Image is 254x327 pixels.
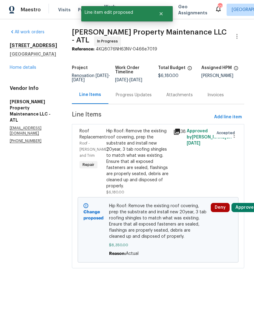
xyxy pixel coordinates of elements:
span: Geo Assignments [178,4,207,16]
div: 38 [173,128,183,135]
span: Roof Replacement [79,129,106,139]
span: The total cost of line items that have been proposed by Opendoor. This sum includes line items th... [187,66,192,74]
b: Reference: [72,47,94,51]
span: Hip Roof: Remove the existing roof covering, prep the substrate and install new 20year, 3 tab roo... [109,203,207,240]
div: 4KQ8076NH63NV-0466e7019 [72,46,244,52]
a: All work orders [10,30,44,34]
button: Add line item [212,112,244,123]
div: 102 [218,4,222,10]
span: [DATE] [115,78,128,82]
span: Approved by [PERSON_NAME] on [187,129,232,145]
h5: Work Order Timeline [115,66,158,74]
div: Hip Roof: Remove the existing roof covering, prep the substrate and install new 20year, 3 tab roo... [106,128,170,189]
span: $6,180.00 [158,74,178,78]
span: Maestro [21,7,41,13]
span: Reason: [109,252,126,256]
div: Line Items [79,92,101,98]
b: Change proposed [83,210,104,220]
div: Invoices [207,92,224,98]
span: Projects [78,7,97,13]
div: [PERSON_NAME] [201,74,245,78]
span: Add line item [214,113,242,121]
h5: Assigned HPM [201,66,232,70]
a: Home details [10,65,36,70]
span: Roof - [PERSON_NAME] and Trim [79,141,108,157]
span: Renovation [72,74,110,82]
span: $6,180.00 [106,190,124,194]
div: Attachments [166,92,193,98]
span: Line Items [72,112,212,123]
span: - [115,78,142,82]
span: [DATE] [187,141,200,145]
span: [DATE] [96,74,108,78]
span: [DATE] [72,78,85,82]
button: Deny [211,203,230,212]
span: Repair [80,162,97,168]
span: The hpm assigned to this work order. [234,66,238,74]
span: Work Orders [104,4,120,16]
span: - [72,74,110,82]
span: $8,350.00 [109,242,207,248]
h5: Project [72,66,88,70]
h5: Total Budget [158,66,185,70]
span: Accepted [217,130,237,136]
span: Actual [126,252,139,256]
span: Visits [58,7,71,13]
div: Progress Updates [116,92,152,98]
span: [PERSON_NAME] Property Maintenance LLC - ATL [72,28,227,44]
h5: [PERSON_NAME] Property Maintenance LLC - ATL [10,99,57,123]
h4: Vendor Info [10,85,57,91]
span: [DATE] [129,78,142,82]
button: Close [151,8,171,20]
span: Line item edit proposed [81,6,151,19]
span: In Progress [97,38,120,44]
